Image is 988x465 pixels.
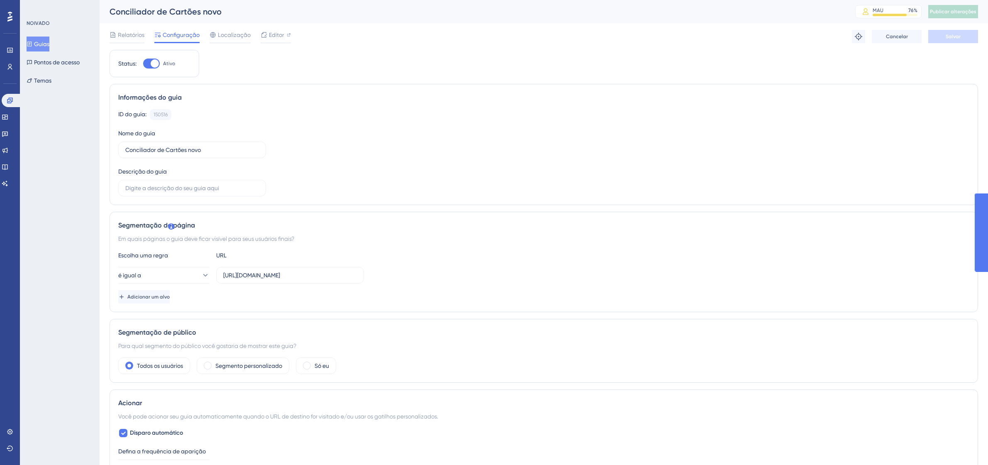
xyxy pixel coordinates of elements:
[34,41,49,47] font: Guias
[127,294,170,300] font: Adicionar um alvo
[315,362,329,369] font: Só eu
[914,7,917,13] font: %
[27,37,49,51] button: Guias
[118,235,294,242] font: Em quais páginas o guia deve ficar visível para seus usuários finais?
[163,61,175,66] font: Ativo
[118,93,182,101] font: Informações do guia
[27,55,80,70] button: Pontos de acesso
[163,32,200,38] font: Configuração
[218,32,251,38] font: Localização
[118,343,296,349] font: Para qual segmento do público você gostaria de mostrar este guia?
[118,272,141,279] font: é igual a
[27,73,51,88] button: Temas
[125,145,259,154] input: Digite o nome do seu guia aqui
[118,60,137,67] font: Status:
[118,399,142,407] font: Acionar
[118,290,170,303] button: Adicionar um alvo
[930,9,976,15] font: Publicar alterações
[216,252,227,259] font: URL
[118,221,195,229] font: Segmentação de página
[118,111,146,117] font: ID do guia:
[908,7,914,13] font: 76
[118,130,155,137] font: Nome do guia
[154,112,168,117] font: 150516
[928,30,978,43] button: Salvar
[872,30,922,43] button: Cancelar
[118,448,206,455] font: Defina a frequência de aparição
[110,7,222,17] font: Conciliador de Cartões novo
[34,77,51,84] font: Temas
[953,432,978,457] iframe: Iniciador do Assistente de IA do UserGuiding
[223,271,357,280] input: seusite.com/caminho
[118,252,168,259] font: Escolha uma regra
[118,267,210,284] button: é igual a
[118,168,167,175] font: Descrição do guia
[118,32,144,38] font: Relatórios
[137,362,183,369] font: Todos os usuários
[928,5,978,18] button: Publicar alterações
[269,32,284,38] font: Editor
[130,429,183,436] font: Disparo automático
[215,362,282,369] font: Segmento personalizado
[118,413,438,420] font: Você pode acionar seu guia automaticamente quando o URL de destino for visitado e/ou usar os gati...
[886,34,908,39] font: Cancelar
[873,7,883,13] font: MAU
[34,59,80,66] font: Pontos de acesso
[946,34,961,39] font: Salvar
[118,328,196,336] font: Segmentação de público
[125,184,259,193] input: Digite a descrição do seu guia aqui
[27,20,50,26] font: NOIVADO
